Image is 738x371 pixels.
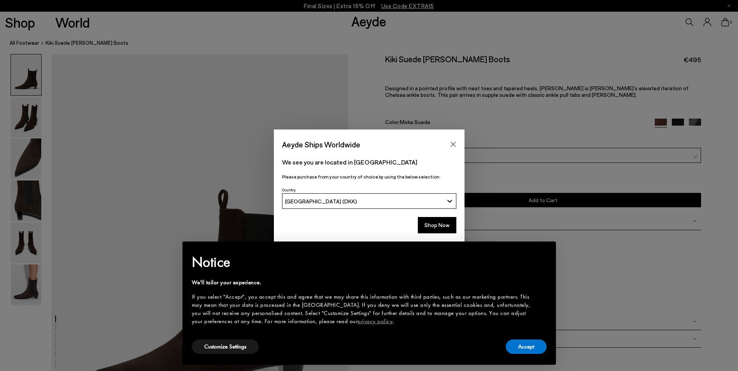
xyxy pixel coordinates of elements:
p: We see you are located in [GEOGRAPHIC_DATA] [282,157,456,167]
p: Please purchase from your country of choice by using the below selection: [282,173,456,180]
span: Country [282,187,296,192]
div: If you select "Accept", you accept this and agree that we may share this information with third p... [192,293,534,325]
button: Close this notice [534,244,553,262]
button: Accept [506,339,547,354]
h2: Notice [192,252,534,272]
button: Shop Now [418,217,456,233]
span: Aeyde Ships Worldwide [282,138,360,151]
button: Customize Settings [192,339,259,354]
a: privacy policy [358,317,393,325]
div: We'll tailor your experience. [192,278,534,287]
span: × [541,247,546,259]
button: Close [447,138,459,150]
span: [GEOGRAPHIC_DATA] (DKK) [285,198,357,205]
